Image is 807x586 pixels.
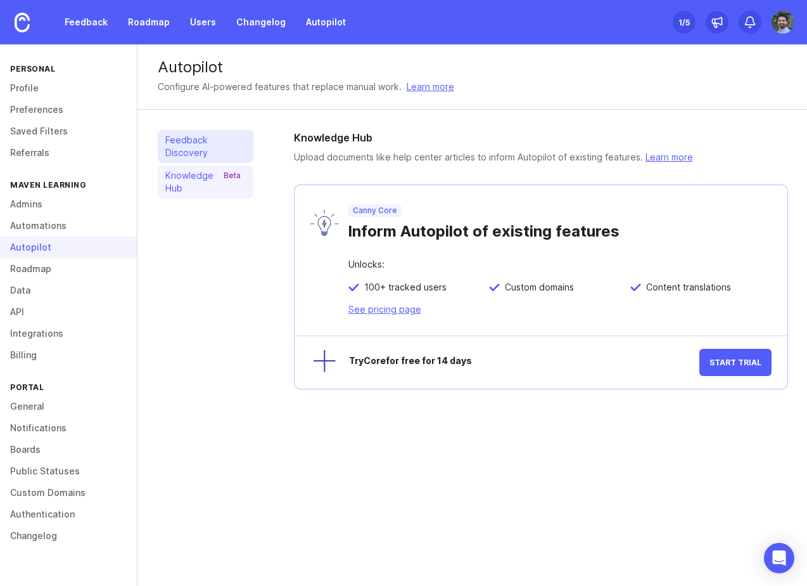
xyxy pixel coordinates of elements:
h1: Knowledge Hub [294,130,372,145]
button: Start Trial [699,349,772,376]
a: Knowledge HubBeta [158,166,253,199]
div: Open Intercom Messenger [764,543,794,573]
a: Autopilot [298,11,353,34]
div: Unlocks: [348,260,772,282]
span: Custom domains [500,282,574,293]
div: Knowledge Hub [165,169,246,195]
div: 1 /5 [678,13,690,31]
div: Inform Autopilot of existing features [348,217,772,241]
span: 100+ tracked users [359,282,447,293]
a: Learn more [645,152,693,162]
a: Learn more [407,80,454,94]
a: Feedback Discovery [158,130,253,163]
span: Start Trial [709,358,761,367]
a: Roadmap [120,11,177,34]
a: Users [182,11,224,34]
a: Feedback [57,11,115,34]
img: Canny Home [15,13,30,32]
div: Autopilot [158,60,787,75]
a: See pricing page [348,304,421,315]
span: Content translations [641,282,731,293]
p: Beta [224,171,241,181]
button: 1/5 [673,11,696,34]
div: Try Core for free for 14 days [349,356,699,368]
p: Upload documents like help center articles to inform Autopilot of existing features. [294,150,693,164]
img: Rishin Banker [772,11,794,34]
div: Configure AI-powered features that replace manual work. [158,80,402,94]
p: Canny Core [353,205,397,216]
img: lyW0TRAiArAAAAAASUVORK5CYII= [310,210,338,236]
a: Changelog [229,11,293,34]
